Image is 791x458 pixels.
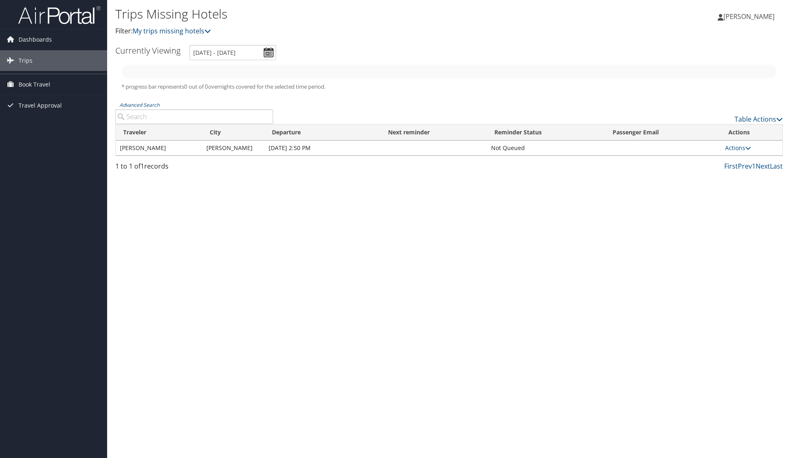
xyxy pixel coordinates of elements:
a: My trips missing hotels [133,26,211,35]
span: 0 out of 0 [184,83,208,90]
p: Filter: [115,26,560,37]
span: Travel Approval [19,95,62,116]
td: Not Queued [487,141,605,155]
span: [PERSON_NAME] [723,12,775,21]
span: Book Travel [19,74,50,95]
th: City: activate to sort column ascending [202,124,264,141]
a: Next [756,162,770,171]
a: 1 [752,162,756,171]
td: [PERSON_NAME] [116,141,202,155]
input: [DATE] - [DATE] [190,45,276,60]
td: [PERSON_NAME] [202,141,264,155]
th: Next reminder [381,124,487,141]
span: Trips [19,50,33,71]
span: 1 [140,162,144,171]
th: Reminder Status [487,124,605,141]
a: [PERSON_NAME] [718,4,783,29]
a: Advanced Search [119,101,159,108]
h3: Currently Viewing [115,45,180,56]
a: Prev [738,162,752,171]
span: Dashboards [19,29,52,50]
th: Actions [721,124,782,141]
th: Passenger Email: activate to sort column ascending [605,124,721,141]
th: Departure: activate to sort column descending [264,124,380,141]
td: [DATE] 2:50 PM [264,141,380,155]
input: Advanced Search [115,109,273,124]
a: Last [770,162,783,171]
th: Traveler: activate to sort column ascending [116,124,202,141]
h5: * progress bar represents overnights covered for the selected time period. [122,83,777,91]
a: Actions [725,144,751,152]
img: airportal-logo.png [18,5,101,25]
div: 1 to 1 of records [115,161,273,175]
h1: Trips Missing Hotels [115,5,560,23]
a: First [724,162,738,171]
a: Table Actions [735,115,783,124]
